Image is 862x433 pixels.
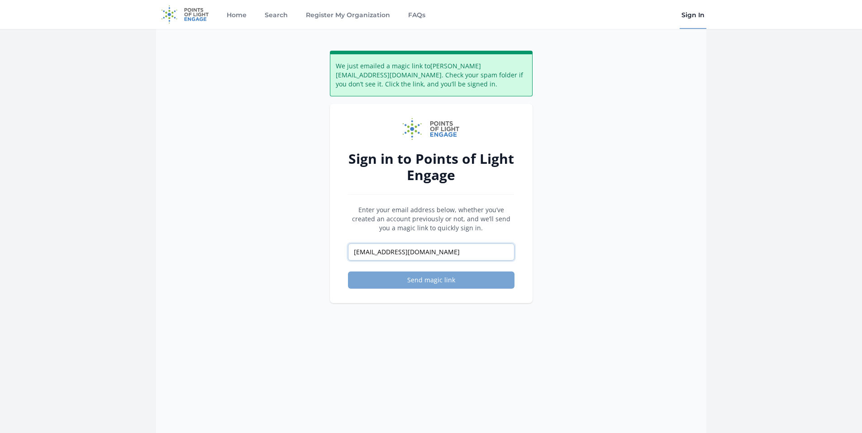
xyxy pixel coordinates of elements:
[348,205,514,233] p: Enter your email address below, whether you’ve created an account previously or not, and we’ll se...
[348,243,514,261] input: Email address
[330,51,533,96] div: We just emailed a magic link to [PERSON_NAME][EMAIL_ADDRESS][DOMAIN_NAME] . Check your spam folde...
[348,151,514,183] h2: Sign in to Points of Light Engage
[348,271,514,289] button: Send magic link
[403,118,460,140] img: Points of Light Engage logo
